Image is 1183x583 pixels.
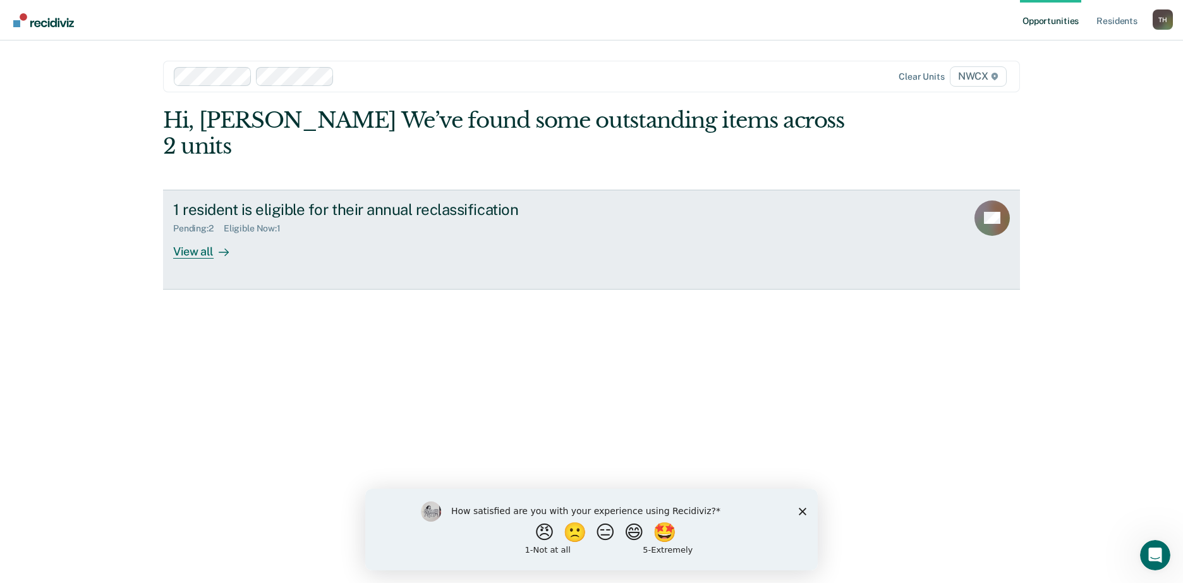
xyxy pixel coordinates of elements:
div: 1 resident is eligible for their annual reclassification [173,200,617,219]
div: Clear units [899,71,945,82]
div: View all [173,234,244,259]
div: T H [1153,9,1173,30]
iframe: Survey by Kim from Recidiviz [365,489,818,570]
button: Profile dropdown button [1153,9,1173,30]
div: Pending : 2 [173,223,224,234]
a: 1 resident is eligible for their annual reclassificationPending:2Eligible Now:1View all [163,190,1020,290]
div: Eligible Now : 1 [224,223,291,234]
img: Recidiviz [13,13,74,27]
span: NWCX [950,66,1007,87]
div: Hi, [PERSON_NAME] We’ve found some outstanding items across 2 units [163,107,849,159]
iframe: Intercom live chat [1140,540,1170,570]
